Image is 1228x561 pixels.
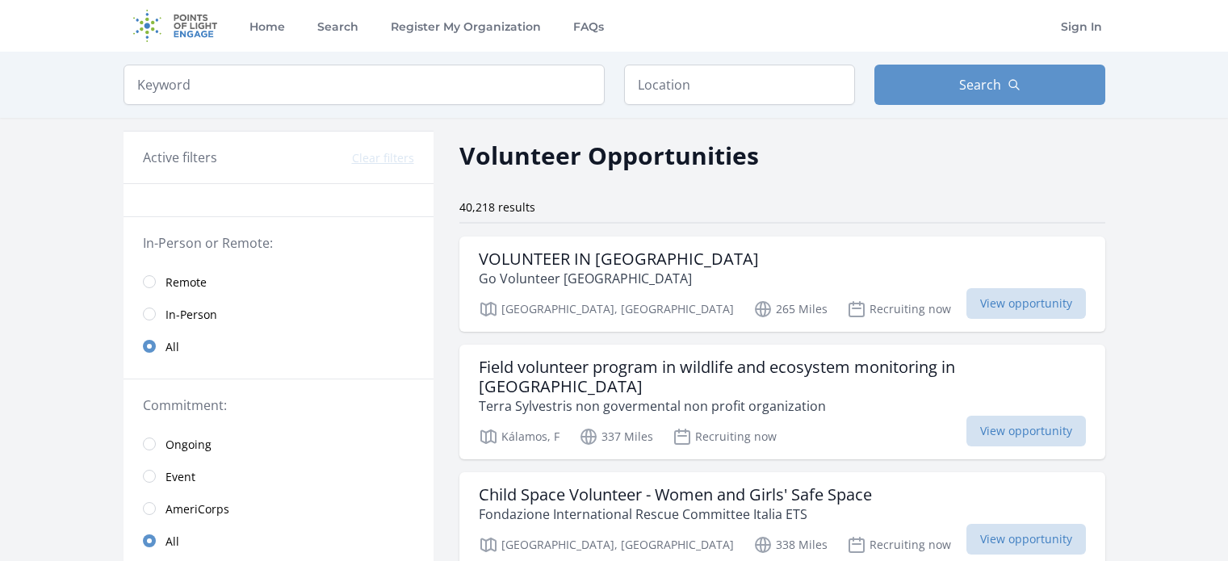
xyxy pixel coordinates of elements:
p: 338 Miles [753,535,828,555]
a: AmeriCorps [124,492,434,525]
a: Ongoing [124,428,434,460]
span: Event [166,469,195,485]
span: All [166,339,179,355]
span: View opportunity [966,524,1086,555]
p: Go Volunteer [GEOGRAPHIC_DATA] [479,269,759,288]
p: Fondazione International Rescue Committee Italia ETS [479,504,872,524]
button: Search [874,65,1105,105]
span: In-Person [166,307,217,323]
a: Event [124,460,434,492]
a: All [124,330,434,362]
a: Field volunteer program in wildlife and ecosystem monitoring in [GEOGRAPHIC_DATA] Terra Sylvestri... [459,345,1105,459]
p: 265 Miles [753,299,828,319]
input: Location [624,65,855,105]
span: View opportunity [966,288,1086,319]
a: Remote [124,266,434,298]
span: All [166,534,179,550]
span: Remote [166,274,207,291]
a: All [124,525,434,557]
input: Keyword [124,65,605,105]
h3: Active filters [143,148,217,167]
h2: Volunteer Opportunities [459,137,759,174]
h3: Child Space Volunteer - Women and Girls' Safe Space [479,485,872,504]
a: In-Person [124,298,434,330]
p: Terra Sylvestris non govermental non profit organization [479,396,1086,416]
span: View opportunity [966,416,1086,446]
p: Recruiting now [847,535,951,555]
span: Search [959,75,1001,94]
span: AmeriCorps [166,501,229,517]
p: 337 Miles [579,427,653,446]
p: [GEOGRAPHIC_DATA], [GEOGRAPHIC_DATA] [479,299,734,319]
p: Kálamos, F [479,427,560,446]
h3: Field volunteer program in wildlife and ecosystem monitoring in [GEOGRAPHIC_DATA] [479,358,1086,396]
button: Clear filters [352,150,414,166]
span: 40,218 results [459,199,535,215]
h3: VOLUNTEER IN [GEOGRAPHIC_DATA] [479,249,759,269]
p: Recruiting now [673,427,777,446]
legend: Commitment: [143,396,414,415]
a: VOLUNTEER IN [GEOGRAPHIC_DATA] Go Volunteer [GEOGRAPHIC_DATA] [GEOGRAPHIC_DATA], [GEOGRAPHIC_DATA... [459,237,1105,332]
p: [GEOGRAPHIC_DATA], [GEOGRAPHIC_DATA] [479,535,734,555]
span: Ongoing [166,437,212,453]
legend: In-Person or Remote: [143,233,414,253]
p: Recruiting now [847,299,951,319]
